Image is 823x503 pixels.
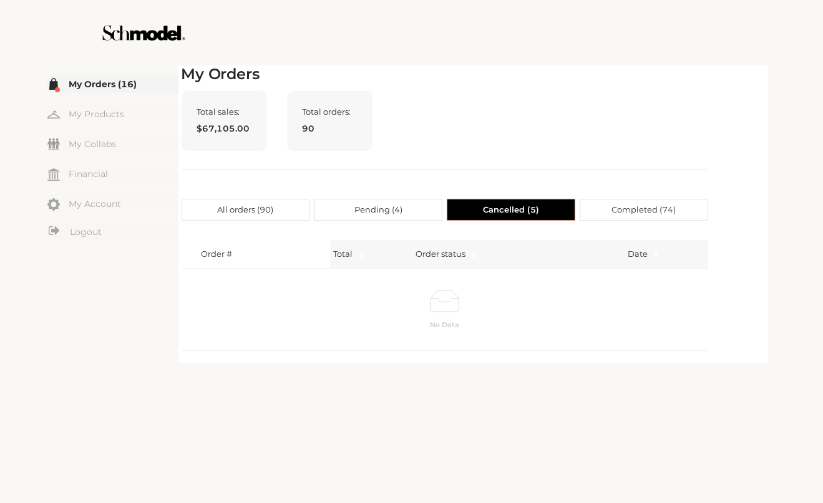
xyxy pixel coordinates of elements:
span: All orders ( 90 ) [217,199,273,220]
a: Financial [47,165,178,183]
img: my-hanger.svg [47,108,60,121]
img: my-friends.svg [47,138,60,150]
span: Total [334,247,353,260]
span: caret-up [470,249,477,256]
span: Cancelled ( 5 ) [483,199,539,220]
span: caret-down [653,253,660,260]
span: caret-up [653,249,660,256]
a: My Orders (16) [47,75,178,93]
h2: My Orders [182,65,708,84]
div: Menu [47,75,178,242]
span: Total sales: [197,107,251,117]
span: caret-down [470,253,477,260]
span: 90 [303,122,357,135]
p: No Data [192,320,698,330]
img: my-financial.svg [47,168,60,181]
div: Order status [416,247,465,260]
a: My Account [47,194,178,213]
span: Completed ( 74 ) [611,199,676,220]
span: $67,105.00 [197,122,251,135]
img: my-account.svg [47,198,60,211]
span: caret-down [358,253,365,260]
span: Pending ( 4 ) [354,199,402,220]
span: Total orders: [303,107,357,117]
a: My Products [47,105,178,123]
a: My Collabs [47,135,178,153]
a: Logout [47,224,178,240]
th: Order # [198,240,331,269]
img: my-order.svg [47,78,60,90]
span: caret-up [358,249,365,256]
span: Date [628,247,648,260]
